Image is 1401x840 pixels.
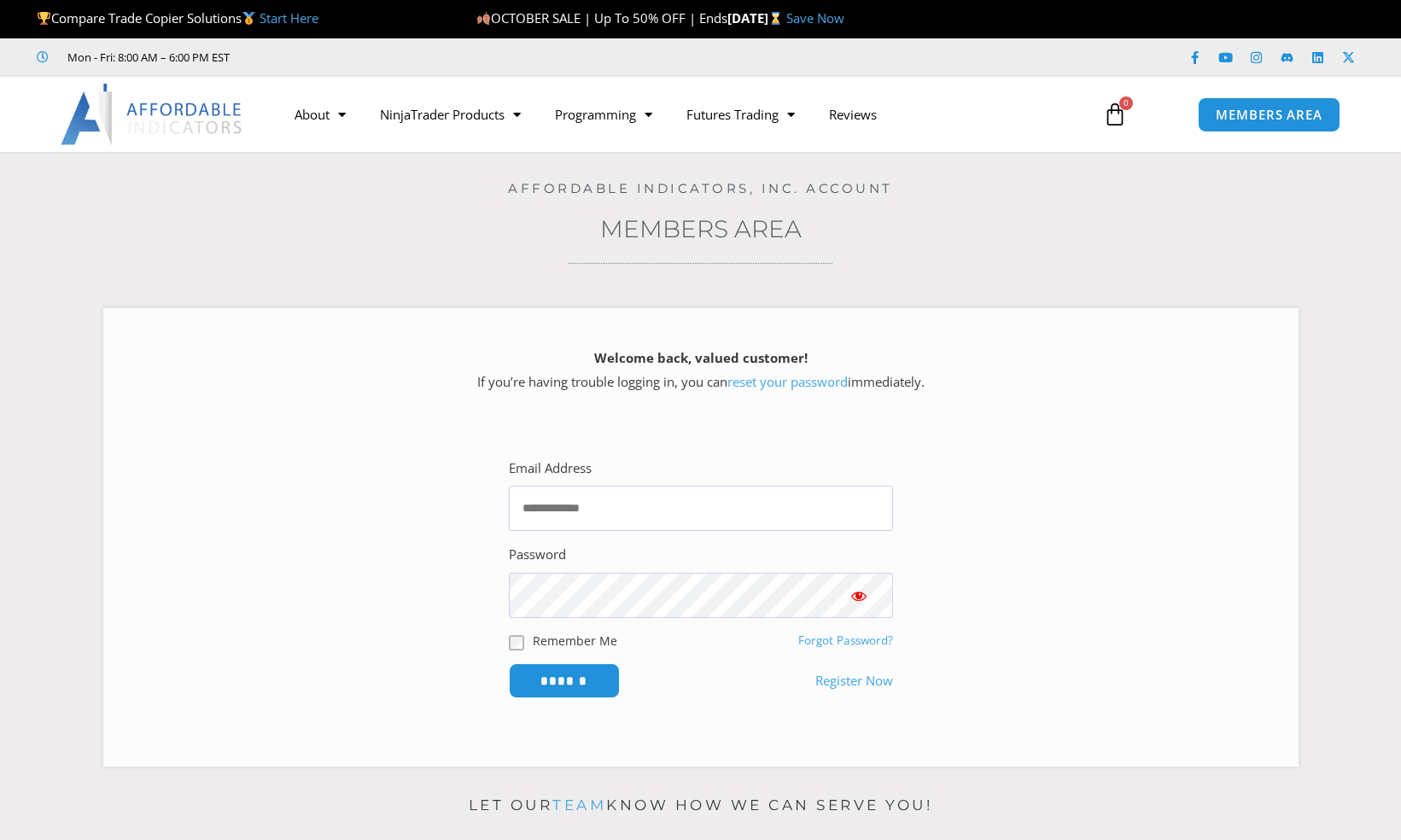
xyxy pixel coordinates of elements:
a: Save Now [786,9,844,26]
span: Compare Trade Copier Solutions [37,9,318,26]
a: reset your password [727,373,848,390]
span: 0 [1119,96,1133,110]
a: Forgot Password? [798,633,893,648]
a: NinjaTrader Products [363,95,538,134]
img: 🍂 [477,12,490,25]
img: LogoAI | Affordable Indicators – NinjaTrader [61,84,244,145]
button: Show password [825,573,893,618]
a: Reviews [812,95,894,134]
a: 0 [1077,90,1153,139]
a: Start Here [260,9,318,26]
nav: Menu [277,95,1083,134]
a: team [552,796,606,814]
span: MEMBERS AREA [1216,108,1322,121]
strong: [DATE] [727,9,786,26]
img: 🥇 [242,12,255,25]
label: Remember Me [533,632,617,650]
img: ⌛ [769,12,782,25]
span: OCTOBER SALE | Up To 50% OFF | Ends [476,9,727,26]
label: Password [509,543,566,567]
img: 🏆 [38,12,50,25]
a: Members Area [600,214,802,243]
strong: Welcome back, valued customer! [594,349,808,366]
a: About [277,95,363,134]
a: Register Now [815,669,893,693]
span: Mon - Fri: 8:00 AM – 6:00 PM EST [63,47,230,67]
label: Email Address [509,457,592,481]
a: Futures Trading [669,95,812,134]
iframe: Customer reviews powered by Trustpilot [254,49,510,66]
p: Let our know how we can serve you! [103,792,1299,820]
a: MEMBERS AREA [1198,97,1340,132]
p: If you’re having trouble logging in, you can immediately. [133,347,1269,394]
a: Affordable Indicators, Inc. Account [508,180,893,196]
a: Programming [538,95,669,134]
